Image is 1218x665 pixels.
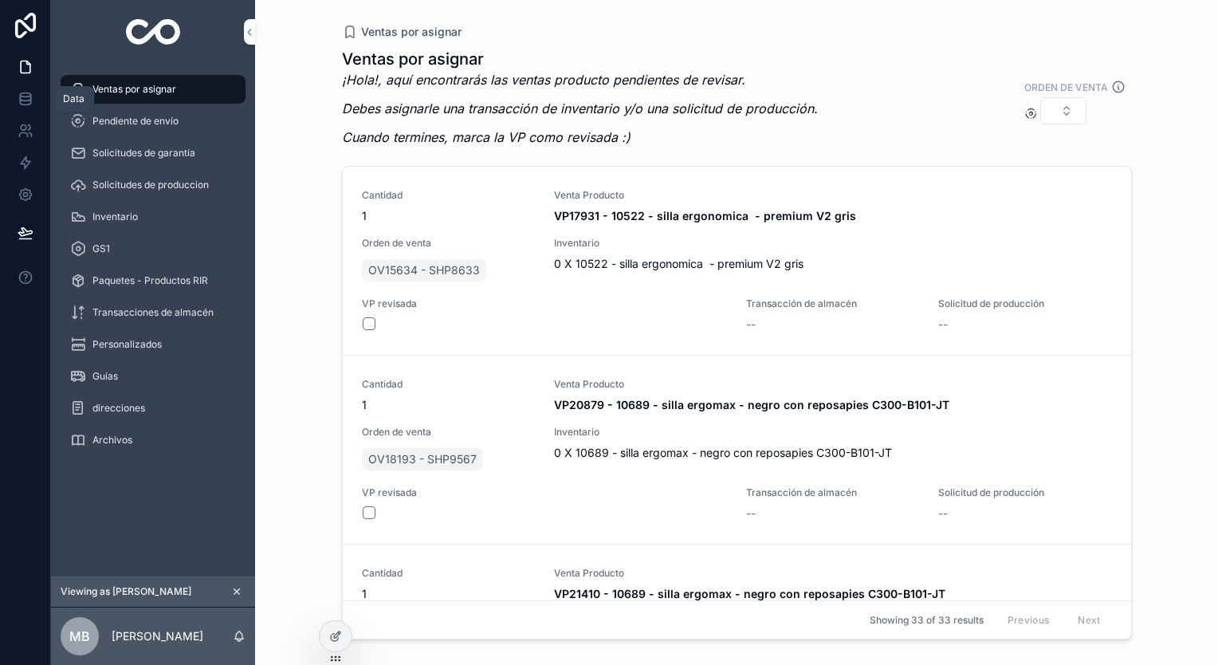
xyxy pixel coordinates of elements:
[870,614,984,627] span: Showing 33 of 33 results
[92,242,110,255] span: GS1
[361,24,462,40] span: Ventas por asignar
[938,486,1111,499] span: Solicitud de producción
[362,586,535,602] span: 1
[362,426,535,439] span: Orden de venta
[554,256,1112,272] span: 0 X 10522 - silla ergonomica - premium V2 gris
[362,567,535,580] span: Cantidad
[368,262,480,278] span: OV15634 - SHP8633
[92,83,176,96] span: Ventas por asignar
[938,506,948,521] span: --
[362,259,486,281] a: OV15634 - SHP8633
[554,209,856,222] strong: VP17931 - 10522 - silla ergonomica - premium V2 gris
[92,370,118,383] span: Guías
[362,378,535,391] span: Cantidad
[92,338,162,351] span: Personalizados
[362,397,535,413] span: 1
[61,75,246,104] a: Ventas por asignar
[61,203,246,231] a: Inventario
[362,208,535,224] span: 1
[61,139,246,167] a: Solicitudes de garantía
[1024,80,1108,94] label: Orden de venta
[342,129,631,145] em: Cuando termines, marca la VP como revisada :)
[61,266,246,295] a: Paquetes - Productos RIR
[938,297,1111,310] span: Solicitud de producción
[92,115,179,128] span: Pendiente de envío
[362,237,535,250] span: Orden de venta
[746,506,756,521] span: --
[61,107,246,136] a: Pendiente de envío
[92,274,208,287] span: Paquetes - Productos RIR
[92,211,138,223] span: Inventario
[61,234,246,263] a: GS1
[61,362,246,391] a: Guías
[112,628,203,644] p: [PERSON_NAME]
[63,92,84,105] div: Data
[554,378,1112,391] span: Venta Producto
[746,486,919,499] span: Transacción de almacén
[554,587,945,600] strong: VP21410 - 10689 - silla ergomax - negro con reposapies C300-B101-JT
[938,317,948,332] span: --
[126,19,181,45] img: App logo
[554,426,1112,439] span: Inventario
[92,147,195,159] span: Solicitudes de garantía
[61,298,246,327] a: Transacciones de almacén
[61,394,246,423] a: direcciones
[746,297,919,310] span: Transacción de almacén
[362,189,535,202] span: Cantidad
[368,451,477,467] span: OV18193 - SHP9567
[61,426,246,454] a: Archivos
[61,171,246,199] a: Solicitudes de produccion
[554,237,1112,250] span: Inventario
[554,445,1112,461] span: 0 X 10689 - silla ergomax - negro con reposapies C300-B101-JT
[342,48,818,70] h1: Ventas por asignar
[746,317,756,332] span: --
[69,627,90,646] span: MB
[342,72,745,88] em: ¡Hola!, aquí encontrarás las ventas producto pendientes de revisar.
[362,448,483,470] a: OV18193 - SHP9567
[61,585,191,598] span: Viewing as [PERSON_NAME]
[61,330,246,359] a: Personalizados
[92,402,145,415] span: direcciones
[554,398,949,411] strong: VP20879 - 10689 - silla ergomax - negro con reposapies C300-B101-JT
[92,306,214,319] span: Transacciones de almacén
[1040,97,1086,124] button: Select Button
[362,297,728,310] span: VP revisada
[554,567,1112,580] span: Venta Producto
[362,486,728,499] span: VP revisada
[342,24,462,40] a: Ventas por asignar
[92,179,209,191] span: Solicitudes de produccion
[92,434,132,447] span: Archivos
[342,100,818,116] em: Debes asignarle una transacción de inventario y/o una solicitud de producción.
[51,64,255,475] div: scrollable content
[554,189,1112,202] span: Venta Producto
